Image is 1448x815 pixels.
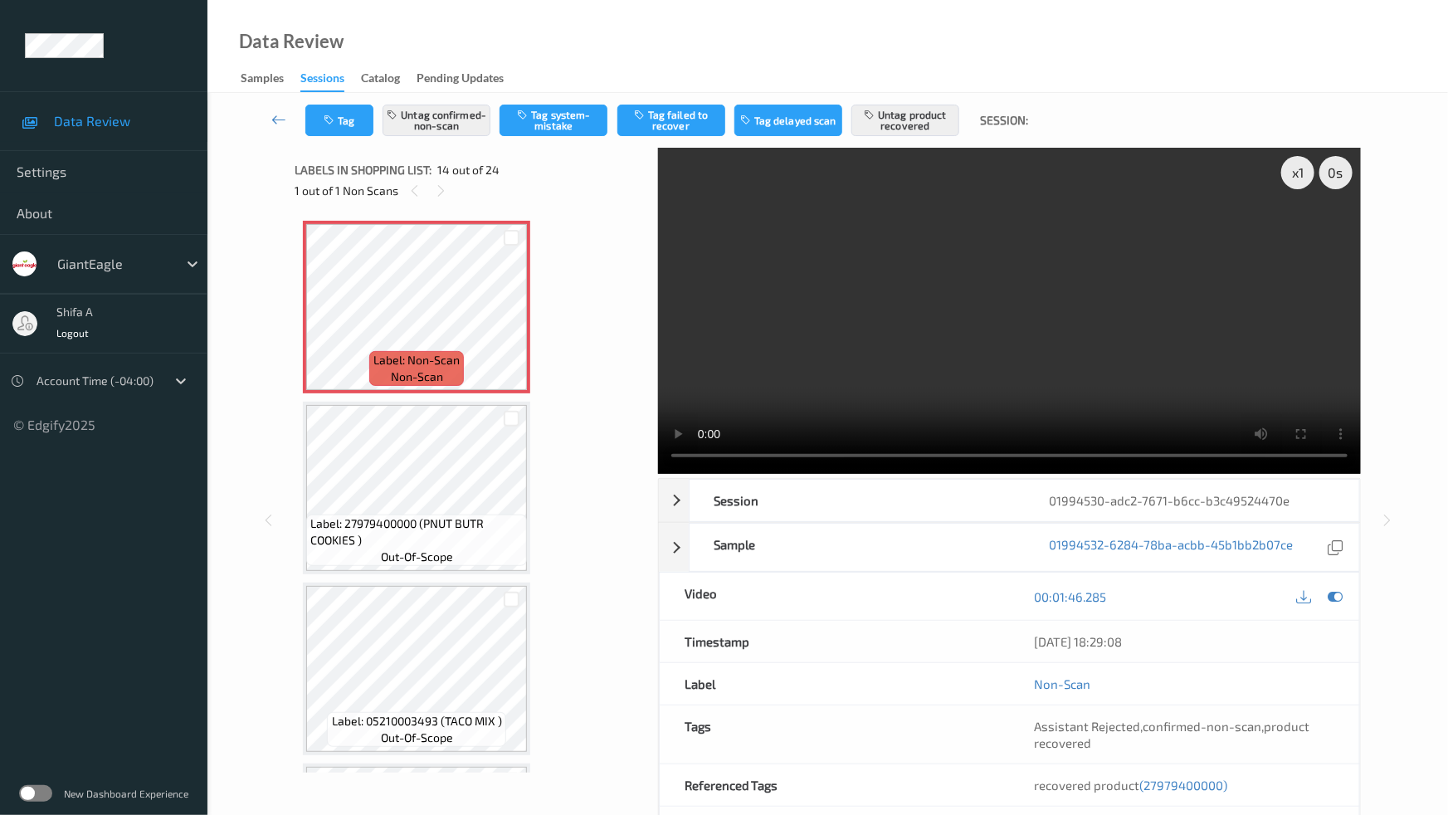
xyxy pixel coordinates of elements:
[381,730,453,746] span: out-of-scope
[1024,480,1359,521] div: 01994530-adc2-7671-b6cc-b3c49524470e
[1034,588,1106,605] a: 00:01:46.285
[659,479,1360,522] div: Session01994530-adc2-7671-b6cc-b3c49524470e
[332,713,502,730] span: Label: 05210003493 (TACO MIX )
[1034,633,1334,650] div: [DATE] 18:29:08
[381,549,453,565] span: out-of-scope
[1319,156,1353,189] div: 0 s
[659,523,1360,572] div: Sample01994532-6284-78ba-acbb-45b1bb2b07ce
[1034,778,1227,793] span: recovered product
[690,524,1025,571] div: Sample
[373,352,460,368] span: Label: Non-Scan
[1049,536,1293,559] a: 01994532-6284-78ba-acbb-45b1bb2b07ce
[361,70,400,90] div: Catalog
[295,162,431,178] span: Labels in shopping list:
[660,764,1010,806] div: Referenced Tags
[417,70,504,90] div: Pending Updates
[300,67,361,92] a: Sessions
[437,162,500,178] span: 14 out of 24
[1139,778,1227,793] span: (27979400000)
[1034,676,1090,692] a: Non-Scan
[417,67,520,90] a: Pending Updates
[500,105,607,136] button: Tag system-mistake
[241,70,284,90] div: Samples
[617,105,725,136] button: Tag failed to recover
[310,515,523,549] span: Label: 27979400000 (PNUT BUTR COOKIES )
[300,70,344,92] div: Sessions
[690,480,1025,521] div: Session
[1034,719,1309,750] span: , ,
[383,105,490,136] button: Untag confirmed-non-scan
[980,112,1028,129] span: Session:
[295,180,646,201] div: 1 out of 1 Non Scans
[660,705,1010,764] div: Tags
[1034,719,1140,734] span: Assistant Rejected
[851,105,959,136] button: Untag product recovered
[660,573,1010,620] div: Video
[391,368,443,385] span: non-scan
[1034,719,1309,750] span: product recovered
[241,67,300,90] a: Samples
[1281,156,1314,189] div: x 1
[305,105,373,136] button: Tag
[1143,719,1261,734] span: confirmed-non-scan
[660,663,1010,705] div: Label
[361,67,417,90] a: Catalog
[660,621,1010,662] div: Timestamp
[734,105,842,136] button: Tag delayed scan
[239,33,344,50] div: Data Review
